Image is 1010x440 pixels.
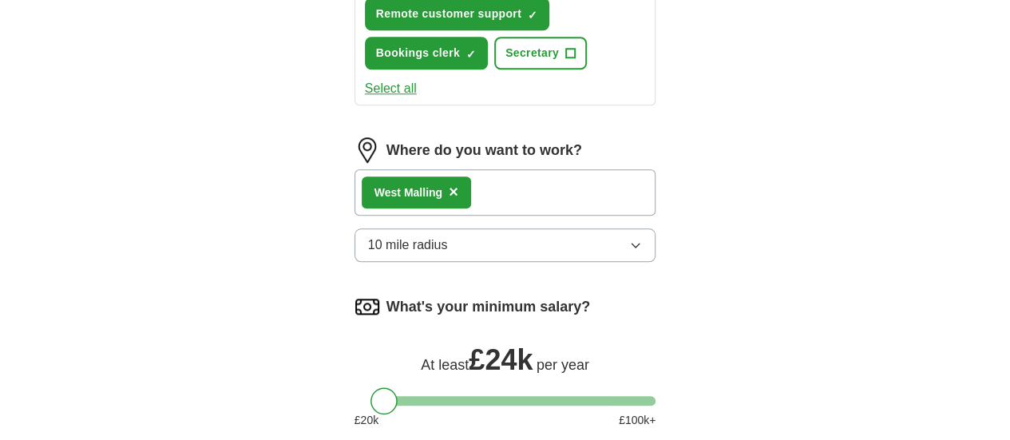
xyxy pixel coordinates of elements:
span: Bookings clerk [376,45,460,61]
button: Select all [365,79,417,98]
img: salary.png [354,294,380,319]
span: Secretary [505,45,559,61]
span: Remote customer support [376,6,521,22]
label: Where do you want to work? [386,140,582,161]
span: ✓ [528,9,537,22]
span: ✓ [466,48,476,61]
img: location.png [354,137,380,163]
button: Secretary [494,37,587,69]
span: At least [421,357,469,373]
button: 10 mile radius [354,228,656,262]
div: West Malling [374,184,442,201]
label: What's your minimum salary? [386,296,590,318]
span: per year [537,357,589,373]
button: × [449,180,458,204]
span: £ 100 k+ [619,412,656,429]
span: 10 mile radius [368,236,448,255]
span: × [449,183,458,200]
span: £ 20 k [354,412,378,429]
span: £ 24k [469,343,533,376]
button: Bookings clerk✓ [365,37,488,69]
